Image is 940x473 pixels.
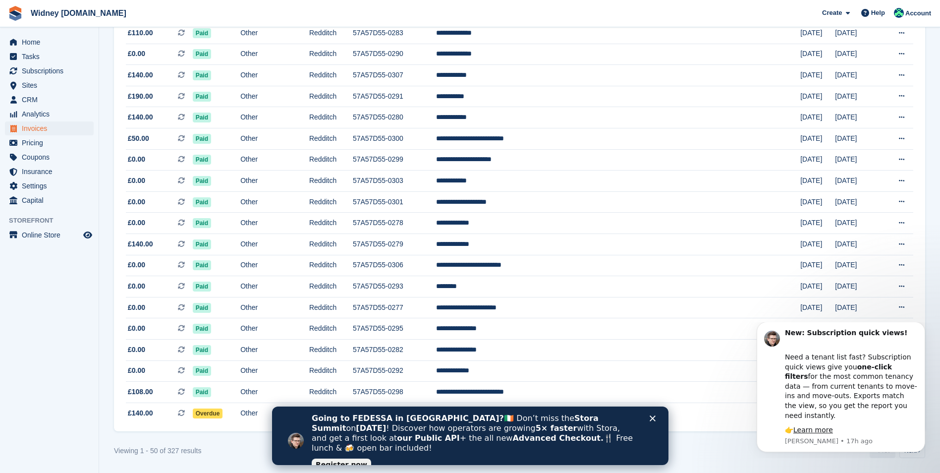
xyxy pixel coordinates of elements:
[240,403,309,423] td: Other
[22,78,81,92] span: Sites
[193,282,211,292] span: Paid
[353,382,436,403] td: 57A57D55-0298
[240,297,309,318] td: Other
[5,165,94,178] a: menu
[800,191,835,213] td: [DATE]
[22,64,81,78] span: Subscriptions
[52,104,91,112] a: Learn more
[894,8,904,18] img: Emma
[309,44,353,65] td: Redditch
[309,360,353,382] td: Redditch
[128,91,153,102] span: £190.00
[353,297,436,318] td: 57A57D55-0277
[353,318,436,340] td: 57A57D55-0295
[5,35,94,49] a: menu
[22,93,81,107] span: CRM
[128,387,153,397] span: £108.00
[240,128,309,150] td: Other
[22,121,81,135] span: Invoices
[835,128,880,150] td: [DATE]
[240,382,309,403] td: Other
[193,303,211,313] span: Paid
[378,9,387,15] div: Close
[835,44,880,65] td: [DATE]
[835,234,880,255] td: [DATE]
[40,52,99,64] a: Register now
[800,23,835,44] td: [DATE]
[800,128,835,150] td: [DATE]
[353,340,436,361] td: 57A57D55-0282
[309,340,353,361] td: Redditch
[82,229,94,241] a: Preview store
[240,171,309,192] td: Other
[27,5,130,21] a: Widney [DOMAIN_NAME]
[128,281,145,292] span: £0.00
[309,255,353,276] td: Redditch
[128,49,145,59] span: £0.00
[240,44,309,65] td: Other
[193,134,211,144] span: Paid
[8,6,23,21] img: stora-icon-8386f47178a22dfd0bd8f6a31ec36ba5ce8667c1dd55bd0f319d3a0aa187defe.svg
[309,318,353,340] td: Redditch
[43,115,176,123] p: Message from Steven, sent 17h ago
[835,65,880,86] td: [DATE]
[193,176,211,186] span: Paid
[5,150,94,164] a: menu
[353,86,436,107] td: 57A57D55-0291
[272,407,668,465] iframe: Intercom live chat banner
[114,446,201,456] div: Viewing 1 - 50 of 327 results
[822,8,842,18] span: Create
[309,213,353,234] td: Redditch
[22,8,38,24] img: Profile image for Steven
[240,276,309,297] td: Other
[193,260,211,270] span: Paid
[193,239,211,249] span: Paid
[309,65,353,86] td: Redditch
[800,107,835,128] td: [DATE]
[128,302,145,313] span: £0.00
[835,86,880,107] td: [DATE]
[5,179,94,193] a: menu
[5,93,94,107] a: menu
[43,6,166,14] b: New: Subscription quick views!
[240,65,309,86] td: Other
[353,44,436,65] td: 57A57D55-0290
[128,176,145,186] span: £0.00
[193,113,211,122] span: Paid
[309,191,353,213] td: Redditch
[193,70,211,80] span: Paid
[353,191,436,213] td: 57A57D55-0301
[5,136,94,150] a: menu
[22,179,81,193] span: Settings
[193,28,211,38] span: Paid
[742,322,940,458] iframe: Intercom notifications message
[835,149,880,171] td: [DATE]
[800,318,835,340] td: [DATE]
[128,197,145,207] span: £0.00
[800,297,835,318] td: [DATE]
[800,213,835,234] td: [DATE]
[43,6,176,113] div: Message content
[240,360,309,382] td: Other
[128,260,145,270] span: £0.00
[193,366,211,376] span: Paid
[835,191,880,213] td: [DATE]
[128,28,153,38] span: £110.00
[835,171,880,192] td: [DATE]
[22,150,81,164] span: Coupons
[309,276,353,297] td: Redditch
[193,387,211,397] span: Paid
[835,213,880,234] td: [DATE]
[835,276,880,297] td: [DATE]
[9,216,99,226] span: Storefront
[5,228,94,242] a: menu
[353,403,436,423] td: 57A57D55-0294
[193,92,211,102] span: Paid
[800,44,835,65] td: [DATE]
